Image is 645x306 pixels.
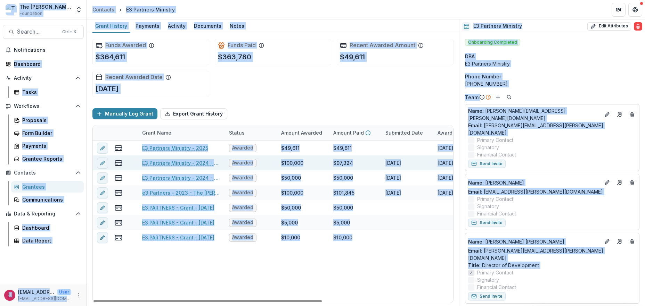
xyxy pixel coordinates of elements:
div: Notes [227,21,247,31]
div: Payments [22,142,78,150]
a: Payments [133,19,162,33]
span: Workflows [14,103,73,109]
div: Payments [133,21,162,31]
a: Dashboard [11,222,84,233]
button: Deletes [628,110,636,119]
span: Awarded [232,235,253,240]
button: Open Workflows [3,101,84,112]
div: $100,000 [281,189,303,196]
div: $101,845 [333,189,354,196]
div: [DATE] [438,144,453,152]
button: view-payments [114,204,123,212]
button: edit [97,172,108,184]
div: $10,000 [281,234,300,241]
div: Status [225,125,277,140]
a: Notes [227,19,247,33]
h2: Funds Awarded [105,42,146,49]
a: Name: [PERSON_NAME] [PERSON_NAME] [468,238,600,245]
a: Proposals [11,114,84,126]
button: Search [505,93,513,101]
button: Get Help [628,3,642,17]
div: Submitted Date [381,129,427,136]
button: view-payments [114,159,123,167]
div: E3 Partners Ministry [126,6,175,13]
div: $97,324 [333,159,353,167]
div: Dashboard [22,224,78,231]
nav: breadcrumb [90,5,178,15]
button: Manually Log Grant [92,108,157,119]
button: Open Activity [3,73,84,84]
a: Go to contact [614,177,625,188]
div: $50,000 [281,174,301,181]
button: view-payments [114,233,123,242]
button: Open Contacts [3,167,84,178]
span: Financial Contact [477,210,516,217]
span: Activity [14,75,73,81]
button: Deletes [628,178,636,187]
div: Grantees [22,183,78,190]
div: Proposals [22,117,78,124]
div: Award Date [433,125,485,140]
div: Amount Awarded [277,129,326,136]
a: Communications [11,194,84,205]
div: $50,000 [333,204,353,211]
span: Search... [17,28,58,35]
span: Awarded [232,205,253,211]
div: Form Builder [22,129,78,137]
span: Financial Contact [477,151,516,158]
div: [DATE] [385,174,401,181]
a: Email: [EMAIL_ADDRESS][PERSON_NAME][DOMAIN_NAME] [468,188,603,195]
span: Primary Contact [477,269,513,276]
div: [PHONE_NUMBER] [465,80,639,87]
p: Director of Development [468,262,636,269]
button: view-payments [114,174,123,182]
button: Send Invite [468,292,506,300]
div: Ctrl + K [61,28,78,36]
span: Signatory [477,144,499,151]
button: Export Grant History [160,108,227,119]
a: E3 Partners Ministry - 2024 - The [PERSON_NAME] Foundation Grant Proposal Application [142,174,221,181]
div: Dashboard [14,60,78,68]
div: Amount Paid [329,125,381,140]
a: Name: [PERSON_NAME][EMAIL_ADDRESS][PERSON_NAME][DOMAIN_NAME] [468,107,600,122]
a: Contacts [90,5,117,15]
p: $363,780 [218,52,251,62]
a: Payments [11,140,84,152]
div: Amount Awarded [277,125,329,140]
div: $49,611 [281,144,300,152]
div: [DATE] [385,159,401,167]
div: $100,000 [281,159,303,167]
a: Activity [165,19,188,33]
div: Activity [165,21,188,31]
span: Primary Contact [477,195,513,203]
span: Name : [468,108,484,114]
div: Grantee Reports [22,155,78,162]
span: Name : [468,239,484,245]
div: Award Date [433,129,470,136]
span: Signatory [477,276,499,283]
span: Contacts [14,170,73,176]
h2: Recent Awarded Date [105,74,163,80]
div: $10,000 [333,234,352,241]
button: edit [97,158,108,169]
div: Grant Name [138,125,225,140]
a: Documents [191,19,224,33]
div: $49,611 [333,144,352,152]
div: Tasks [22,88,78,96]
button: Add [494,93,502,101]
div: Documents [191,21,224,31]
button: edit [97,187,108,198]
span: Email: [468,122,482,128]
p: Amount Paid [333,129,364,136]
div: Data Report [22,237,78,244]
a: Email: [PERSON_NAME][EMAIL_ADDRESS][PERSON_NAME][DOMAIN_NAME] [468,247,636,262]
div: Submitted Date [381,125,433,140]
span: Awarded [232,160,253,166]
span: Email: [468,189,482,195]
a: Go to contact [614,109,625,120]
button: Edit Attributes [587,22,631,31]
span: Awarded [232,145,253,151]
a: Grantees [11,181,84,193]
a: e3 Partners - 2023 - The [PERSON_NAME] Foundation Grant Proposal Application [142,189,221,196]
